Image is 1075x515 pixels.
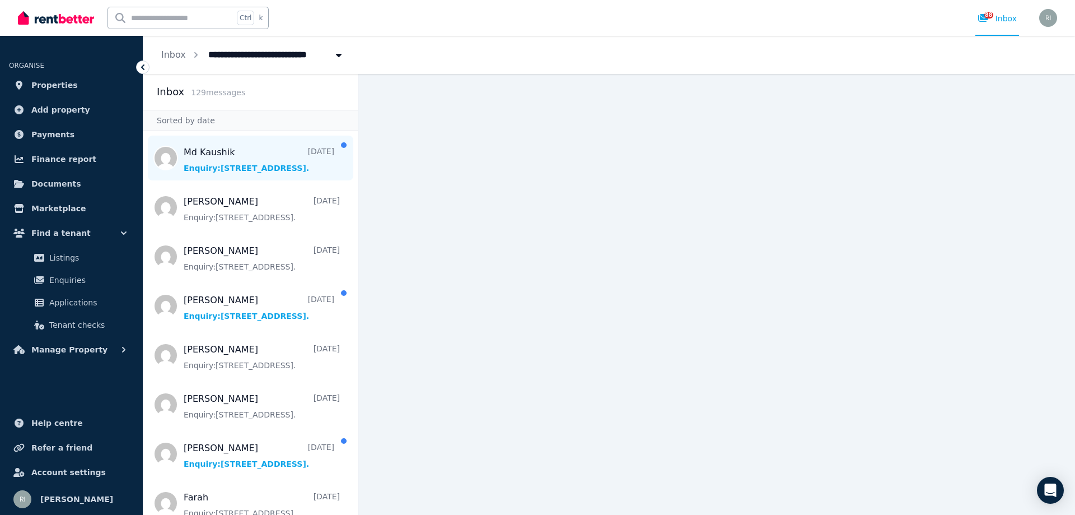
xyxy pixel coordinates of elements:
nav: Message list [143,131,358,515]
a: Enquiries [13,269,129,291]
div: Open Intercom Messenger [1037,477,1064,504]
a: [PERSON_NAME][DATE]Enquiry:[STREET_ADDRESS]. [184,343,340,371]
a: [PERSON_NAME][DATE]Enquiry:[STREET_ADDRESS]. [184,442,334,470]
a: Add property [9,99,134,121]
span: k [259,13,263,22]
button: Manage Property [9,338,134,361]
img: Rajshekar Indela [1039,9,1057,27]
a: [PERSON_NAME][DATE]Enquiry:[STREET_ADDRESS]. [184,392,340,420]
img: Rajshekar Indela [13,490,31,508]
a: Account settings [9,461,134,484]
span: Tenant checks [49,318,125,332]
a: Md Kaushik[DATE]Enquiry:[STREET_ADDRESS]. [184,146,334,174]
a: Listings [13,247,129,269]
h2: Inbox [157,84,184,100]
a: [PERSON_NAME][DATE]Enquiry:[STREET_ADDRESS]. [184,294,334,322]
span: Enquiries [49,273,125,287]
span: 129 message s [191,88,245,97]
div: Inbox [978,13,1017,24]
a: Marketplace [9,197,134,220]
span: Marketplace [31,202,86,215]
span: Finance report [31,152,96,166]
a: Refer a friend [9,437,134,459]
span: Payments [31,128,74,141]
span: Applications [49,296,125,309]
span: 88 [984,12,993,18]
img: RentBetter [18,10,94,26]
a: [PERSON_NAME][DATE]Enquiry:[STREET_ADDRESS]. [184,244,340,272]
span: Account settings [31,466,106,479]
span: Documents [31,177,81,191]
span: [PERSON_NAME] [40,493,113,506]
span: Add property [31,103,90,117]
a: Payments [9,123,134,146]
span: Find a tenant [31,226,91,240]
a: Documents [9,173,134,195]
a: Properties [9,74,134,96]
a: Tenant checks [13,314,129,336]
button: Find a tenant [9,222,134,244]
span: Properties [31,78,78,92]
a: Inbox [161,49,186,60]
span: Ctrl [237,11,254,25]
a: Applications [13,291,129,314]
a: Finance report [9,148,134,170]
a: Help centre [9,412,134,434]
div: Sorted by date [143,110,358,131]
span: Listings [49,251,125,265]
span: Refer a friend [31,441,92,454]
span: ORGANISE [9,62,44,69]
nav: Breadcrumb [143,36,362,74]
span: Help centre [31,416,83,430]
a: [PERSON_NAME][DATE]Enquiry:[STREET_ADDRESS]. [184,195,340,223]
span: Manage Property [31,343,107,356]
